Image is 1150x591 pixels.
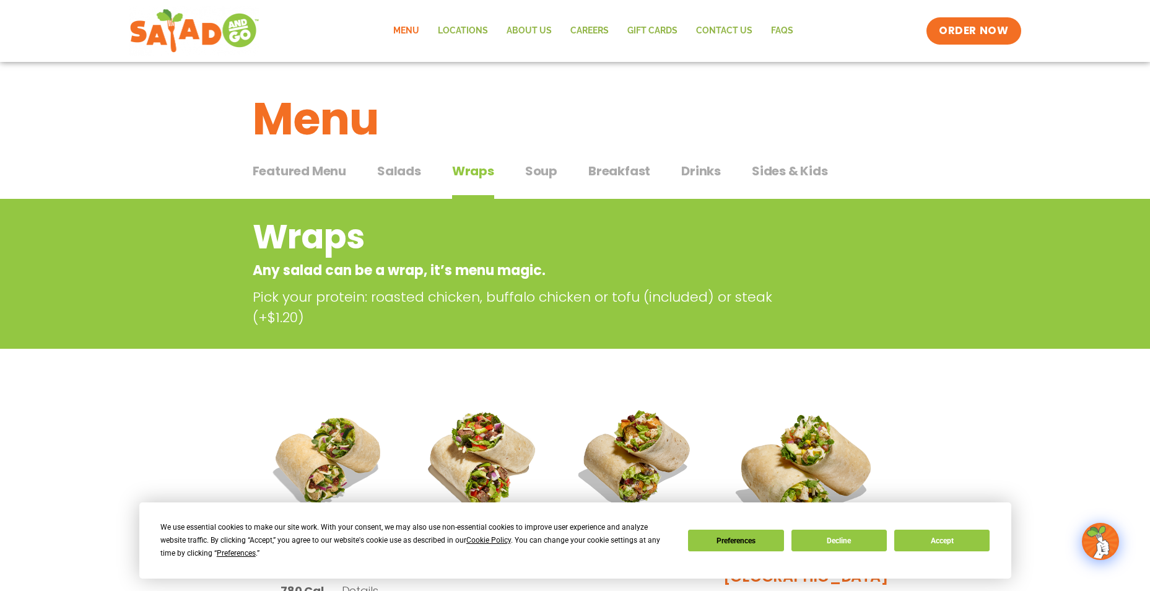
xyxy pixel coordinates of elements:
img: wpChatIcon [1083,524,1118,559]
a: Locations [429,17,497,45]
a: Careers [561,17,618,45]
a: Menu [384,17,429,45]
span: Sides & Kids [752,162,828,180]
img: Product photo for Tuscan Summer Wrap [262,391,397,526]
a: GIFT CARDS [618,17,687,45]
h1: Menu [253,85,898,152]
img: Product photo for Fajita Wrap [416,391,551,526]
span: ORDER NOW [939,24,1008,38]
img: Product photo for Roasted Autumn Wrap [569,391,704,526]
span: Breakfast [588,162,650,180]
span: Wraps [452,162,494,180]
span: Soup [525,162,557,180]
button: Decline [791,530,887,551]
div: Cookie Consent Prompt [139,502,1011,579]
button: Preferences [688,530,783,551]
span: Preferences [217,549,256,558]
a: ORDER NOW [926,17,1021,45]
span: Drinks [681,162,721,180]
div: Tabbed content [253,157,898,199]
span: Cookie Policy [466,536,511,545]
img: new-SAG-logo-768×292 [129,6,260,56]
p: Pick your protein: roasted chicken, buffalo chicken or tofu (included) or steak (+$1.20) [253,287,804,328]
a: FAQs [762,17,803,45]
a: About Us [497,17,561,45]
p: Any salad can be a wrap, it’s menu magic. [253,260,798,281]
img: Product photo for BBQ Ranch Wrap [723,391,889,556]
nav: Menu [384,17,803,45]
span: Salads [377,162,421,180]
div: We use essential cookies to make our site work. With your consent, we may also use non-essential ... [160,521,673,560]
button: Accept [894,530,990,551]
h2: Wraps [253,212,798,262]
a: Contact Us [687,17,762,45]
span: Featured Menu [253,162,346,180]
